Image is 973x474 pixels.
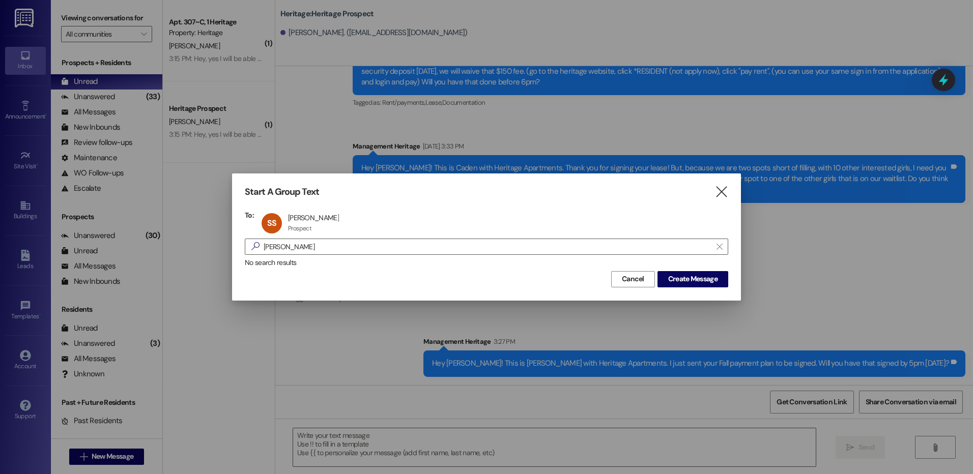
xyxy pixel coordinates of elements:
[288,213,339,222] div: [PERSON_NAME]
[247,241,264,252] i: 
[711,239,728,254] button: Clear text
[622,274,644,284] span: Cancel
[668,274,718,284] span: Create Message
[717,243,722,251] i: 
[288,224,311,232] div: Prospect
[267,218,276,228] span: SS
[245,211,254,220] h3: To:
[245,186,319,198] h3: Start A Group Text
[245,257,728,268] div: No search results
[264,240,711,254] input: Search for any contact or apartment
[714,187,728,197] i: 
[611,271,655,287] button: Cancel
[657,271,728,287] button: Create Message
